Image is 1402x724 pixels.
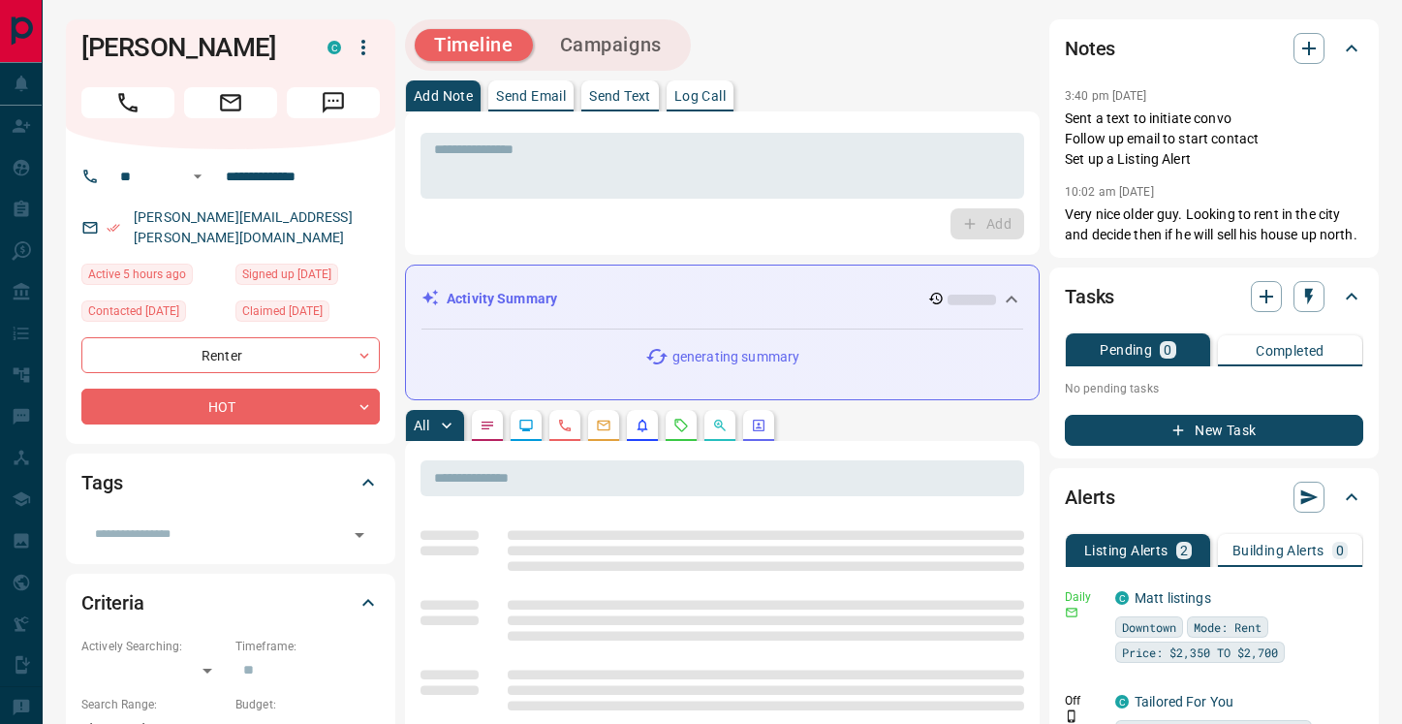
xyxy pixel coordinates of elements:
div: Sat Apr 10 2021 [235,264,380,291]
p: Pending [1100,343,1152,357]
div: Mon Aug 04 2025 [81,300,226,328]
p: 0 [1336,544,1344,557]
svg: Requests [673,418,689,433]
p: Listing Alerts [1084,544,1168,557]
div: Notes [1065,25,1363,72]
div: Criteria [81,580,380,626]
p: Search Range: [81,696,226,713]
svg: Lead Browsing Activity [518,418,534,433]
a: [PERSON_NAME][EMAIL_ADDRESS][PERSON_NAME][DOMAIN_NAME] [134,209,353,245]
div: condos.ca [1115,695,1129,708]
a: Matt listings [1135,590,1211,606]
p: Timeframe: [235,638,380,655]
span: Message [287,87,380,118]
svg: Listing Alerts [635,418,650,433]
button: Open [346,521,373,549]
svg: Calls [557,418,573,433]
h2: Criteria [81,587,144,618]
p: generating summary [672,347,799,367]
p: All [414,419,429,432]
p: Log Call [674,89,726,103]
span: Signed up [DATE] [242,265,331,284]
p: 3:40 pm [DATE] [1065,89,1147,103]
h1: [PERSON_NAME] [81,32,298,63]
a: Tailored For You [1135,694,1233,709]
p: No pending tasks [1065,374,1363,403]
svg: Opportunities [712,418,728,433]
p: Send Email [496,89,566,103]
svg: Notes [480,418,495,433]
svg: Push Notification Only [1065,709,1078,723]
span: Price: $2,350 TO $2,700 [1122,643,1278,662]
div: Tags [81,459,380,506]
p: 0 [1164,343,1171,357]
span: Downtown [1122,617,1176,637]
div: Activity Summary [421,281,1023,317]
span: Mode: Rent [1194,617,1262,637]
h2: Tasks [1065,281,1114,312]
svg: Agent Actions [751,418,766,433]
p: Actively Searching: [81,638,226,655]
p: Add Note [414,89,473,103]
span: Email [184,87,277,118]
span: Active 5 hours ago [88,265,186,284]
p: Off [1065,692,1104,709]
button: Campaigns [541,29,681,61]
span: Contacted [DATE] [88,301,179,321]
div: Fri Aug 15 2025 [81,264,226,291]
div: Renter [81,337,380,373]
div: Tasks [1065,273,1363,320]
div: condos.ca [1115,591,1129,605]
p: Very nice older guy. Looking to rent in the city and decide then if he will sell his house up north. [1065,205,1363,245]
span: Claimed [DATE] [242,301,323,321]
div: HOT [81,389,380,425]
h2: Alerts [1065,482,1115,513]
h2: Tags [81,467,122,498]
p: Budget: [235,696,380,713]
button: Open [186,165,209,188]
button: Timeline [415,29,533,61]
p: Daily [1065,588,1104,606]
span: Call [81,87,174,118]
p: Activity Summary [447,289,557,309]
div: Alerts [1065,474,1363,520]
p: Sent a text to initiate convo Follow up email to start contact Set up a Listing Alert [1065,109,1363,170]
button: New Task [1065,415,1363,446]
h2: Notes [1065,33,1115,64]
svg: Email Verified [107,221,120,235]
svg: Emails [596,418,611,433]
p: Completed [1256,344,1324,358]
p: 10:02 am [DATE] [1065,185,1154,199]
div: Mon Jul 21 2025 [235,300,380,328]
p: Send Text [589,89,651,103]
div: condos.ca [327,41,341,54]
p: Building Alerts [1232,544,1324,557]
p: 2 [1180,544,1188,557]
svg: Email [1065,606,1078,619]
